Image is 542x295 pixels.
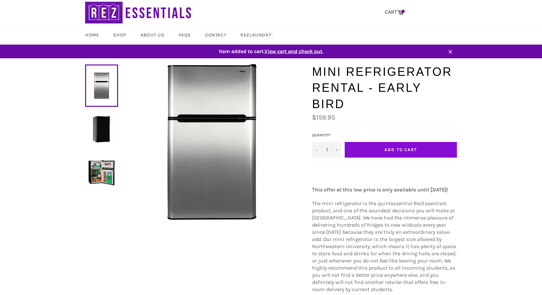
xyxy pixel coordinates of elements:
[79,25,105,45] a: Home
[199,25,233,45] a: Contact
[312,142,322,158] button: Decrease quantity
[234,25,281,45] a: RezLaundry
[172,25,197,45] a: FAQs
[312,133,341,138] label: Quantity
[88,160,115,186] img: Mini Refrigerator Rental - Early Bird
[79,45,463,58] a: Item added to cart.View cart and check out.
[345,142,457,158] button: Add to Cart
[107,25,132,45] a: Shop
[312,64,457,112] h1: Mini Refrigerator Rental - Early Bird
[312,114,335,121] span: $159.95
[382,6,407,19] a: CART
[79,48,463,55] span: Item added to cart. .
[134,25,171,45] a: About Us
[332,142,341,158] button: Increase quantity
[264,48,322,54] span: View cart and check out
[312,187,448,193] strong: This offer at this low price is only available until [DATE]!
[384,147,417,152] span: Add to Cart
[134,64,290,220] img: Mini Refrigerator Rental - Early Bird
[312,200,456,292] span: The mini refrigerator is the quintessential RezEssentials product, and one of the soundest decisi...
[88,116,115,142] img: Mini Refrigerator Rental - Early Bird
